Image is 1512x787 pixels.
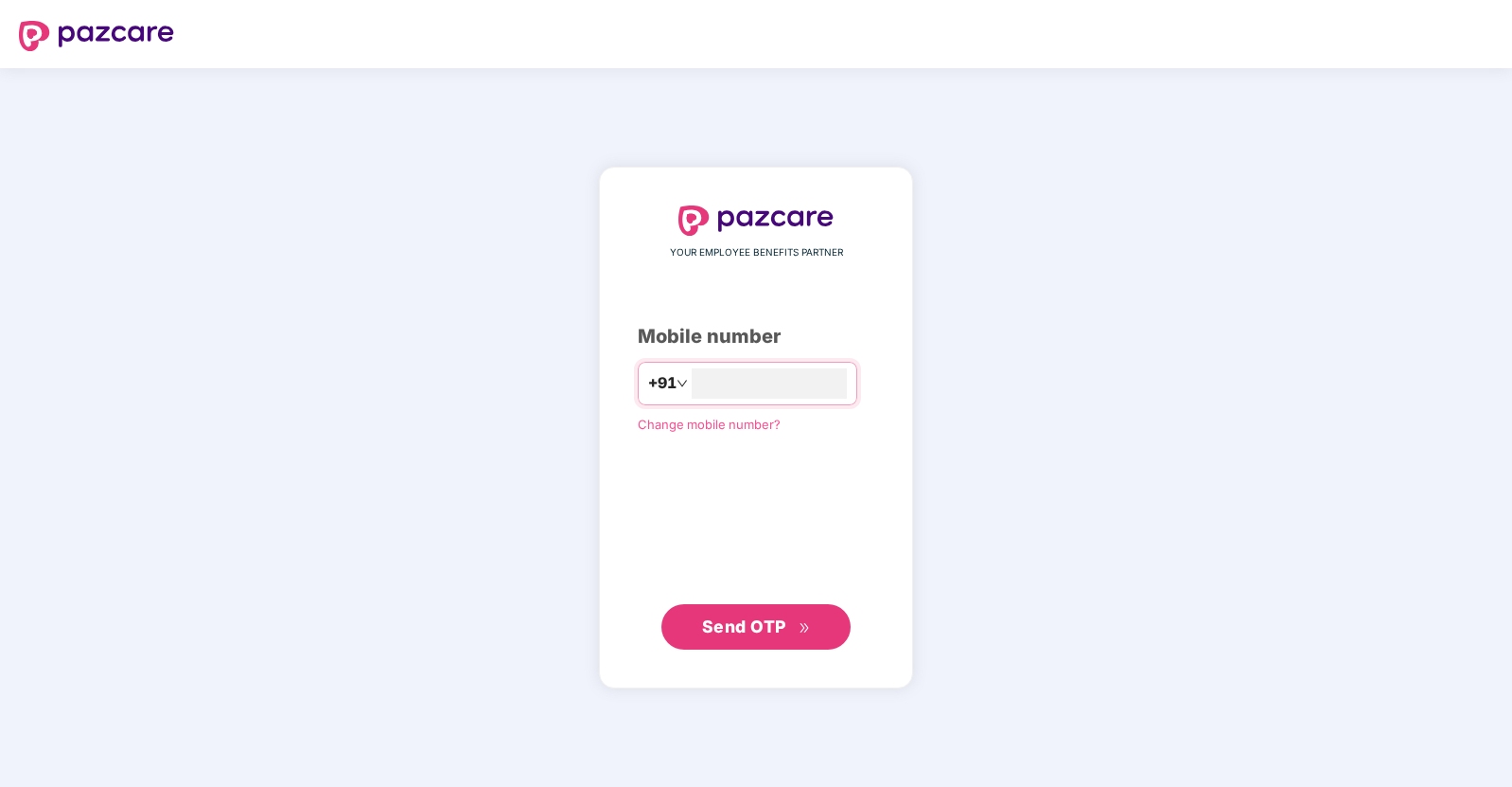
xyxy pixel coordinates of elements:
[661,604,851,650] button: Send OTPdouble-right
[799,622,811,635] span: double-right
[678,206,834,236] img: logo
[670,245,843,260] span: YOUR EMPLOYEE BENEFITS PARTNER
[19,21,174,51] img: logo
[702,617,786,636] span: Send OTP
[638,417,781,432] a: Change mobile number?
[638,322,874,351] div: Mobile number
[677,378,688,389] span: down
[648,371,677,395] span: +91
